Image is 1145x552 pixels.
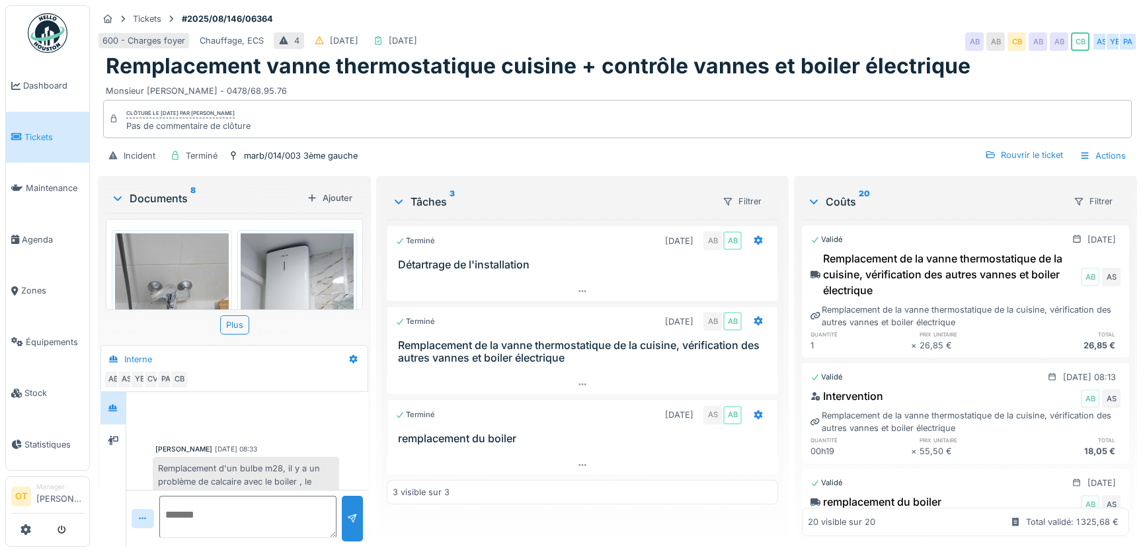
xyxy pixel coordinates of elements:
a: OT Manager[PERSON_NAME] [11,482,84,514]
div: PA [157,370,175,389]
div: [DATE] 08:13 [1063,371,1116,383]
a: Dashboard [6,60,89,112]
span: Agenda [22,233,84,246]
span: Stock [24,387,84,399]
span: Statistiques [24,438,84,451]
div: Remplacement de la vanne thermostatique de la cuisine, vérification des autres vannes et boiler é... [810,409,1121,434]
div: marb/014/003 3ème gauche [244,149,358,162]
div: Validé [810,234,843,245]
div: [DATE] 08:33 [215,444,257,454]
li: OT [11,487,31,506]
div: Remplacement de la vanne thermostatique de la cuisine, vérification des autres vannes et boiler é... [810,303,1121,329]
h6: quantité [810,330,911,338]
div: CB [1007,32,1026,51]
div: AB [1081,389,1099,408]
span: Zones [21,284,84,297]
h3: Détartrage de l'installation [398,258,772,271]
div: 55,50 € [920,445,1020,457]
a: Stock [6,368,89,419]
div: AB [986,32,1005,51]
div: AB [965,32,984,51]
div: Chauffage, ECS [200,34,264,47]
a: Agenda [6,214,89,266]
div: Interne [124,353,152,366]
a: Zones [6,265,89,317]
div: Terminé [395,409,435,420]
div: Tâches [392,194,711,210]
div: AB [104,370,122,389]
div: Validé [810,372,843,383]
div: [DATE] [1087,477,1116,489]
div: Incident [124,149,155,162]
h3: remplacement du boiler [398,432,772,445]
div: remplacement du boiler [810,494,941,510]
div: AB [723,231,742,250]
div: [DATE] [330,34,358,47]
div: [DATE] [389,34,417,47]
img: gudc9y832lq8gi3gms94rmo3z013 [115,233,229,385]
div: AB [1081,268,1099,286]
div: [DATE] [665,409,693,421]
div: Total validé: 1 325,68 € [1026,516,1119,528]
div: 26,85 € [920,339,1020,352]
div: Terminé [395,235,435,247]
li: [PERSON_NAME] [36,482,84,510]
h1: Remplacement vanne thermostatique cuisine + contrôle vannes et boiler électrique [106,54,970,79]
div: Documents [111,190,301,206]
sup: 3 [450,194,455,210]
div: CB [1071,32,1089,51]
div: AS [1092,32,1111,51]
div: Tickets [133,13,161,25]
div: Actions [1074,146,1132,165]
div: AB [1029,32,1047,51]
div: AB [703,231,722,250]
div: 00h19 [810,445,911,457]
div: AS [703,406,722,424]
div: CB [170,370,188,389]
h6: quantité [810,436,911,444]
div: 18,05 € [1020,445,1121,457]
h3: Remplacement de la vanne thermostatique de la cuisine, vérification des autres vannes et boiler é... [398,339,772,364]
span: Tickets [24,131,84,143]
div: PA [1119,32,1137,51]
div: Terminé [186,149,217,162]
div: [PERSON_NAME] [155,444,212,454]
div: AB [723,406,742,424]
div: YE [1105,32,1124,51]
div: Monsieur [PERSON_NAME] - 0478/68.95.76 [106,79,1129,97]
div: 3 visible sur 3 [393,486,450,498]
span: Dashboard [23,79,84,92]
div: Coûts [807,194,1062,210]
div: Clôturé le [DATE] par [PERSON_NAME] [126,109,235,118]
div: YE [130,370,149,389]
div: Manager [36,482,84,492]
div: Terminé [395,316,435,327]
div: 20 visible sur 20 [808,516,875,528]
div: Plus [220,315,249,335]
div: Remplacement de la vanne thermostatique de la cuisine, vérification des autres vannes et boiler é... [810,251,1078,298]
h6: total [1020,330,1121,338]
a: Équipements [6,317,89,368]
div: AB [1081,495,1099,514]
div: [DATE] [665,315,693,328]
img: Badge_color-CXgf-gQk.svg [28,13,67,53]
div: Remplacement d'un bulbe m28, il y a un problème de calcaire avec le boiler , le locataire n'a pas... [153,457,339,531]
h6: prix unitaire [920,436,1020,444]
div: AS [117,370,136,389]
div: Pas de commentaire de clôture [126,120,251,132]
div: 600 - Charges foyer [102,34,185,47]
div: [DATE] [1087,233,1116,246]
div: Filtrer [717,192,768,211]
div: × [911,445,920,457]
sup: 20 [859,194,870,210]
div: AB [703,312,722,331]
a: Maintenance [6,163,89,214]
div: Rouvrir le ticket [980,146,1068,164]
h6: prix unitaire [920,330,1020,338]
div: AS [1102,268,1121,286]
div: [DATE] [665,235,693,247]
div: 4 [294,34,299,47]
a: Statistiques [6,419,89,471]
div: AB [1050,32,1068,51]
span: Maintenance [26,182,84,194]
